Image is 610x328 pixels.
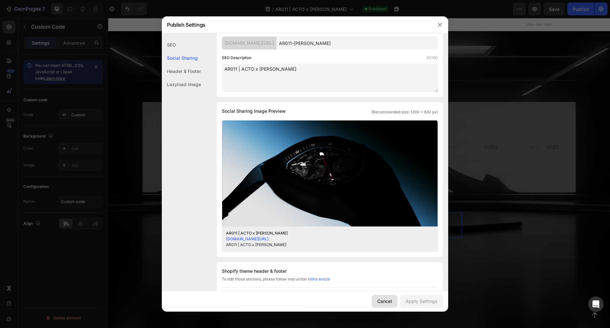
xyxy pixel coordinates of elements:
div: Custom Code [156,185,184,191]
input: Handle [276,37,438,49]
button: Cancel [372,295,397,308]
div: To edit those sections, please follow instruction in [222,276,438,288]
p: AR011 [149,117,353,143]
label: SEO Description [222,55,251,61]
div: AR011 | ACTO x [PERSON_NAME] [226,242,424,248]
div: Social Sharing [162,51,201,65]
span: Social Sharing Image Preview [222,107,286,115]
h1: Rich Text Editor. Editing area: main [148,116,354,143]
a: this article [311,277,330,281]
div: Cancel [377,298,392,305]
div: Open Intercom Messenger [588,297,604,312]
div: SEO [162,38,201,51]
button: <p>Button</p> [479,289,494,305]
div: [DOMAIN_NAME][URL] [222,37,276,49]
button: Apply Settings [400,295,443,308]
h2: R$ 6.970,00 [148,157,354,166]
div: Apply Settings [405,298,438,305]
span: Publish the page to see the content. [148,208,354,215]
h2: Rich Text Editor. Editing area: main [148,145,354,155]
a: [DOMAIN_NAME][URL] [226,236,268,241]
p: ACTO x [PERSON_NAME] [149,145,353,155]
div: Header & Footer [162,65,201,78]
div: Lazyload Image [162,78,201,91]
div: AR011 | ACTO x [PERSON_NAME] [226,230,424,236]
h2: A expansão do legado [148,177,354,192]
span: Custom code [148,199,354,207]
div: Publish Settings [162,16,431,33]
label: 31/160 [426,55,438,61]
div: Shopify theme header & footer [222,267,438,275]
span: (Recommended size: 1200 x 630 px) [371,109,438,115]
